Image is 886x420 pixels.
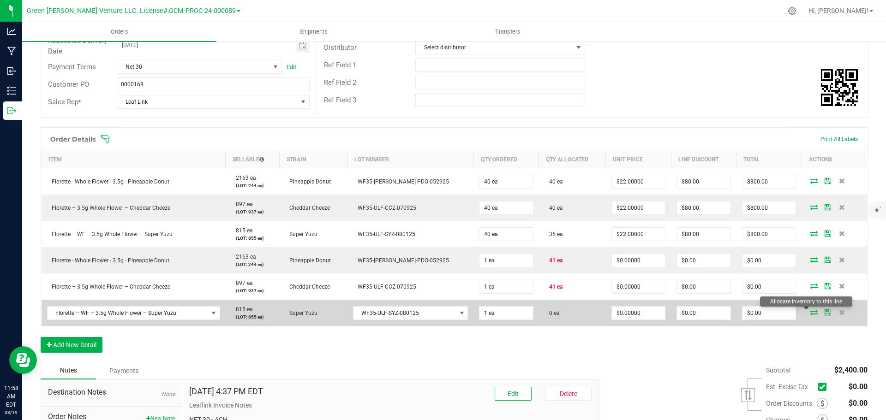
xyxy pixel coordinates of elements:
span: Delete Order Detail [835,283,849,289]
span: Delete Order Detail [835,204,849,210]
span: Orders [98,28,141,36]
input: 0 [742,228,796,241]
span: Ref Field 3 [324,96,356,104]
span: Save Order Detail [821,283,835,289]
p: (LOT: 937 ea) [231,208,274,215]
input: 0 [479,228,533,241]
th: Qty Allocated [539,151,606,168]
th: Unit Price [606,151,671,168]
button: Delete [545,387,592,401]
span: WF35-[PERSON_NAME]-PDO-052925 [353,257,449,264]
input: 0 [677,280,730,293]
h4: [DATE] 4:37 PM EDT [189,387,263,396]
span: Delete Order Detail [835,178,849,183]
div: Notes [41,362,96,379]
th: Strain [279,151,347,168]
span: Sales Rep [48,98,78,106]
input: 0 [742,307,796,319]
input: 0 [612,175,665,188]
inline-svg: Manufacturing [7,47,16,56]
span: Transfers [483,28,533,36]
span: 815 ea [231,227,253,234]
th: Item [42,151,226,168]
span: None [162,391,175,397]
inline-svg: Inventory [7,86,16,95]
span: Order Discounts [766,400,817,407]
span: Florette – 3.5g Whole Flower – Cheddar Cheeze [47,205,170,211]
span: Distributor [324,43,357,52]
span: Ref Field 2 [324,78,356,87]
input: 0 [479,175,533,188]
span: WF35-ULF-SYZ-080125 [353,307,456,319]
iframe: Resource center [9,346,37,374]
div: Payments [96,362,151,379]
input: 0 [479,307,533,319]
input: 0 [479,201,533,214]
span: Edit [508,390,519,397]
span: $0.00 [849,382,868,391]
span: Destination Notes [48,387,175,398]
span: WF35-ULF-CCZ-070925 [353,284,416,290]
a: Shipments [216,22,411,41]
span: Save Order Detail [821,257,835,262]
span: Shipments [287,28,340,36]
span: 40 ea [545,205,563,211]
input: 0 [742,254,796,267]
span: Customer PO [48,80,89,89]
span: Requested Delivery Date [48,36,107,55]
p: (LOT: 937 ea) [231,287,274,294]
input: 0 [479,254,533,267]
span: Super Yuzu [285,310,317,316]
span: WF35-ULF-SYZ-080125 [353,231,415,237]
th: Lot Number [347,151,474,168]
span: $2,400.00 [834,366,868,374]
input: 0 [742,280,796,293]
th: Line Discount [671,151,736,168]
inline-svg: Outbound [7,106,16,115]
a: Edit [287,64,296,71]
p: 11:58 AM EDT [4,384,18,409]
span: NO DATA FOUND [47,306,220,320]
span: 40 ea [545,178,563,185]
span: Subtotal [766,367,790,374]
span: Cheddar Cheeze [285,284,330,290]
input: 0 [677,201,730,214]
p: (LOT: 244 ea) [231,261,274,268]
inline-svg: Analytics [7,27,16,36]
span: Florette – WF – 3.5g Whole Flower – Super Yuzu [47,231,173,237]
img: Scan me! [821,69,858,106]
span: Green [PERSON_NAME] Venture LLC. License#:OCM-PROC-24-000089 [27,7,236,15]
input: 0 [612,228,665,241]
span: 41 ea [545,257,563,264]
span: Delete Order Detail [835,231,849,236]
p: 08/19 [4,409,18,416]
input: 0 [677,307,730,319]
h1: Order Details [50,136,96,143]
span: 2163 ea [231,254,256,260]
th: Sellable [226,151,280,168]
span: Select distributor [416,41,573,54]
p: (LOT: 855 ea) [231,314,274,320]
span: Hi, [PERSON_NAME]! [808,7,868,14]
span: Cheddar Cheeze [285,205,330,211]
button: Add New Detail [41,337,102,353]
span: 897 ea [231,280,253,286]
span: 897 ea [231,201,253,207]
span: Pineapple Donut [285,178,331,185]
span: 815 ea [231,306,253,313]
span: 2163 ea [231,175,256,181]
input: 0 [612,254,665,267]
input: 0 [677,228,730,241]
span: Toggle calendar [296,40,310,53]
a: Orders [22,22,216,41]
span: Florette - Whole Flower - 3.5g - Pineapple Donut [47,257,169,264]
input: 0 [742,201,796,214]
span: Florette – 3.5g Whole Flower – Cheddar Cheeze [47,284,170,290]
span: Delete [560,390,577,397]
span: Pineapple Donut [285,257,331,264]
span: WF35-[PERSON_NAME]-PDO-052925 [353,178,449,185]
span: WF35-ULF-CCZ-070925 [353,205,416,211]
span: Save Order Detail [821,204,835,210]
input: 0 [612,280,665,293]
span: Payment Terms [48,63,96,71]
